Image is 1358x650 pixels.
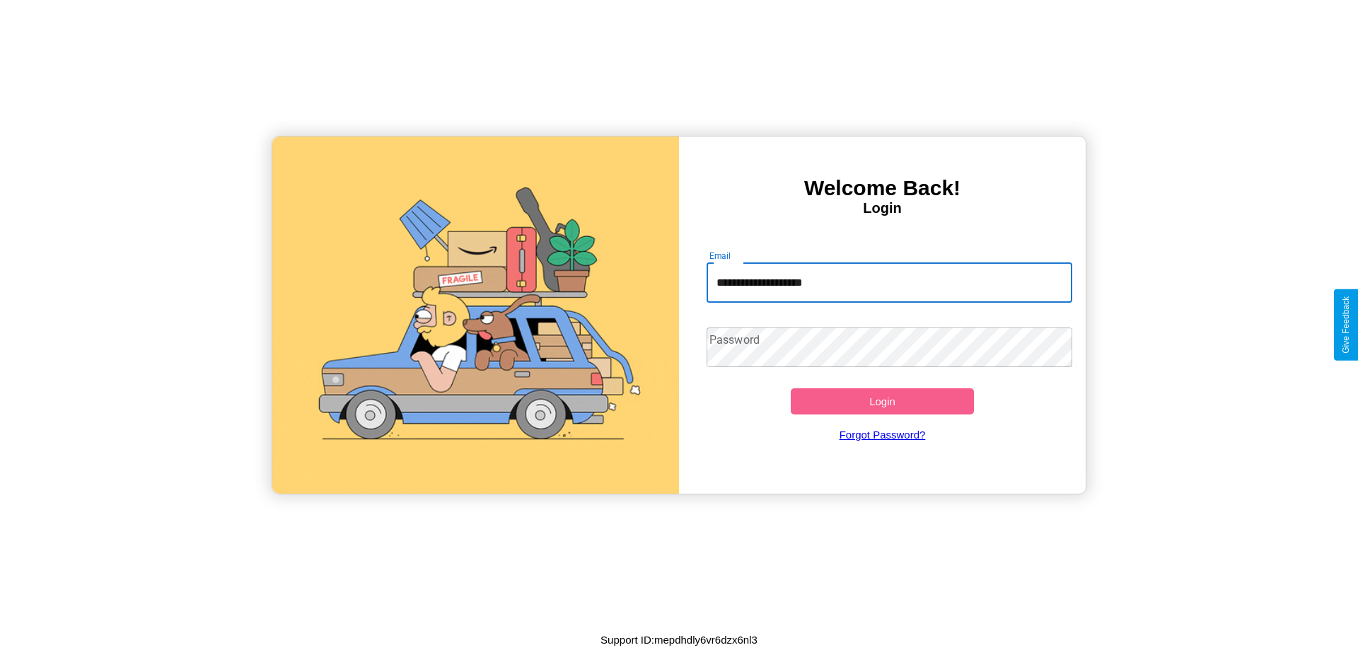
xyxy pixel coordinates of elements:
p: Support ID: mepdhdly6vr6dzx6nl3 [600,630,758,649]
div: Give Feedback [1341,296,1351,354]
h3: Welcome Back! [679,176,1086,200]
label: Email [709,250,731,262]
h4: Login [679,200,1086,216]
button: Login [791,388,974,414]
img: gif [272,137,679,494]
a: Forgot Password? [700,414,1066,455]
